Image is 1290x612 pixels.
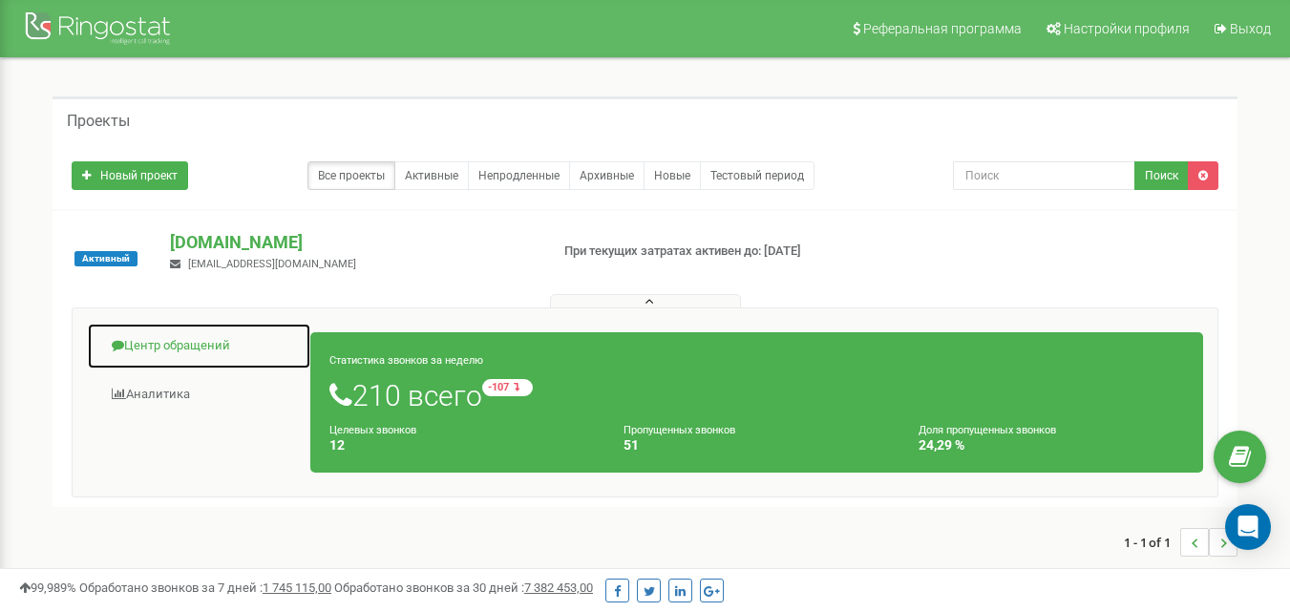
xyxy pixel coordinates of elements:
span: Выход [1230,21,1271,36]
p: [DOMAIN_NAME] [170,230,533,255]
input: Поиск [953,161,1135,190]
h1: 210 всего [329,379,1184,412]
h5: Проекты [67,113,130,130]
small: Целевых звонков [329,424,416,436]
a: Центр обращений [87,323,311,369]
h4: 51 [624,438,889,453]
p: При текущих затратах активен до: [DATE] [564,243,830,261]
span: Обработано звонков за 30 дней : [334,580,593,595]
button: Поиск [1134,161,1189,190]
a: Аналитика [87,371,311,418]
span: Обработано звонков за 7 дней : [79,580,331,595]
span: [EMAIL_ADDRESS][DOMAIN_NAME] [188,258,356,270]
span: 99,989% [19,580,76,595]
small: Статистика звонков за неделю [329,354,483,367]
span: Активный [74,251,137,266]
small: Доля пропущенных звонков [919,424,1056,436]
h4: 12 [329,438,595,453]
a: Тестовый период [700,161,814,190]
a: Все проекты [307,161,395,190]
a: Активные [394,161,469,190]
small: Пропущенных звонков [624,424,735,436]
a: Новый проект [72,161,188,190]
u: 1 745 115,00 [263,580,331,595]
div: Open Intercom Messenger [1225,504,1271,550]
span: Реферальная программа [863,21,1022,36]
a: Непродленные [468,161,570,190]
span: 1 - 1 of 1 [1124,528,1180,557]
a: Архивные [569,161,645,190]
nav: ... [1124,509,1237,576]
u: 7 382 453,00 [524,580,593,595]
span: Настройки профиля [1064,21,1190,36]
small: -107 [482,379,533,396]
h4: 24,29 % [919,438,1184,453]
a: Новые [644,161,701,190]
